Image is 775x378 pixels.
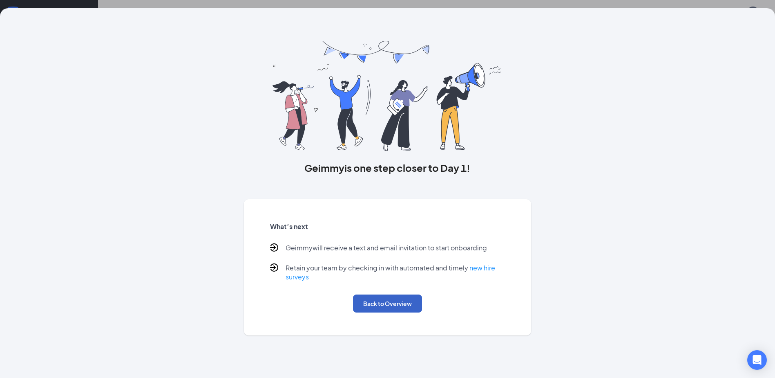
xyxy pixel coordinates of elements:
a: new hire surveys [286,263,495,281]
p: Retain your team by checking in with automated and timely [286,263,505,281]
h3: Geimmy is one step closer to Day 1! [244,161,532,175]
p: Geimmy will receive a text and email invitation to start onboarding [286,243,487,254]
div: Open Intercom Messenger [747,350,767,370]
button: Back to Overview [353,295,422,313]
h5: What’s next [270,222,505,231]
img: you are all set [272,41,503,151]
